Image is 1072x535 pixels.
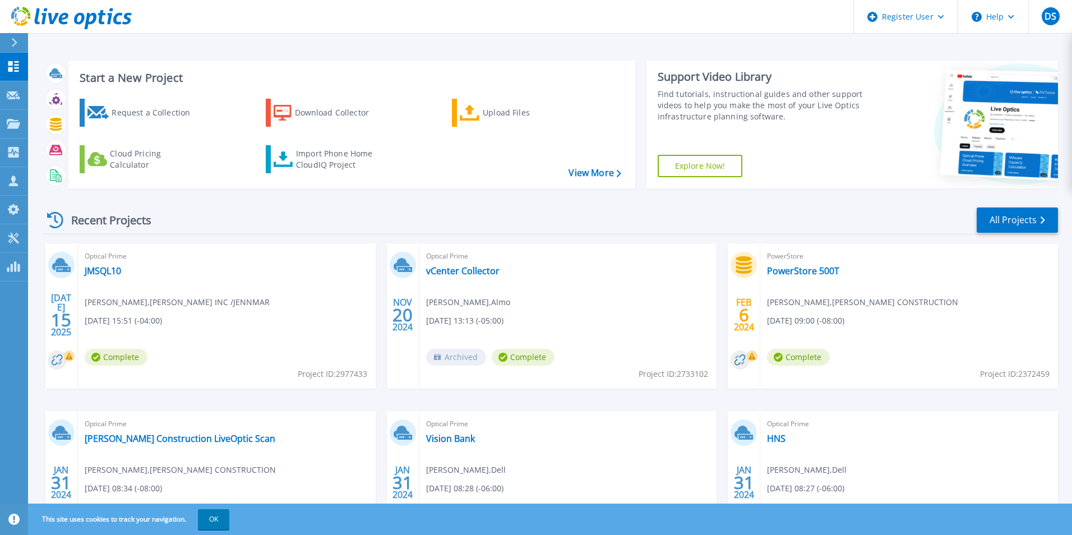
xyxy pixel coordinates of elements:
div: Support Video Library [658,70,867,84]
span: Archived [426,349,486,366]
a: [PERSON_NAME] Construction LiveOptic Scan [85,433,275,444]
span: Complete [492,349,555,366]
div: Recent Projects [43,206,167,234]
span: [PERSON_NAME] , [PERSON_NAME] CONSTRUCTION [767,296,958,308]
div: Import Phone Home CloudIQ Project [296,148,383,170]
div: JAN 2024 [50,462,72,503]
span: 6 [739,310,749,320]
a: Upload Files [452,99,577,127]
span: [PERSON_NAME] , [PERSON_NAME] INC /JENNMAR [85,296,270,308]
span: [DATE] 08:27 (-06:00) [767,482,844,495]
span: [PERSON_NAME] , Dell [767,464,847,476]
div: JAN 2024 [733,462,755,503]
span: [DATE] 13:13 (-05:00) [426,315,503,327]
span: Optical Prime [426,418,710,430]
span: 20 [392,310,413,320]
div: Download Collector [295,102,385,124]
a: Vision Bank [426,433,475,444]
a: View More [569,168,621,178]
span: 31 [392,478,413,487]
span: Optical Prime [767,418,1051,430]
div: FEB 2024 [733,294,755,335]
span: Optical Prime [85,418,369,430]
span: DS [1045,12,1056,21]
div: Cloud Pricing Calculator [110,148,200,170]
a: PowerStore 500T [767,265,839,276]
span: [PERSON_NAME] , Dell [426,464,506,476]
span: [PERSON_NAME] , Almo [426,296,510,308]
div: NOV 2024 [392,294,413,335]
button: OK [198,509,229,529]
span: Project ID: 2977433 [298,368,367,380]
span: [DATE] 08:34 (-08:00) [85,482,162,495]
a: Request a Collection [80,99,205,127]
span: 31 [734,478,754,487]
a: JMSQL10 [85,265,121,276]
a: All Projects [977,207,1058,233]
a: Explore Now! [658,155,743,177]
span: Project ID: 2372459 [980,368,1050,380]
h3: Start a New Project [80,72,621,84]
span: [DATE] 08:28 (-06:00) [426,482,503,495]
a: Cloud Pricing Calculator [80,145,205,173]
div: JAN 2024 [392,462,413,503]
a: vCenter Collector [426,265,500,276]
div: [DATE] 2025 [50,294,72,335]
span: 15 [51,315,71,325]
a: Download Collector [266,99,391,127]
a: HNS [767,433,785,444]
span: [DATE] 09:00 (-08:00) [767,315,844,327]
div: Upload Files [483,102,572,124]
span: [PERSON_NAME] , [PERSON_NAME] CONSTRUCTION [85,464,276,476]
span: PowerStore [767,250,1051,262]
span: This site uses cookies to track your navigation. [31,509,229,529]
div: Find tutorials, instructional guides and other support videos to help you make the most of your L... [658,89,867,122]
span: Optical Prime [85,250,369,262]
span: [DATE] 15:51 (-04:00) [85,315,162,327]
span: Complete [767,349,830,366]
span: Optical Prime [426,250,710,262]
span: Complete [85,349,147,366]
div: Request a Collection [112,102,201,124]
span: Project ID: 2733102 [639,368,708,380]
span: 31 [51,478,71,487]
